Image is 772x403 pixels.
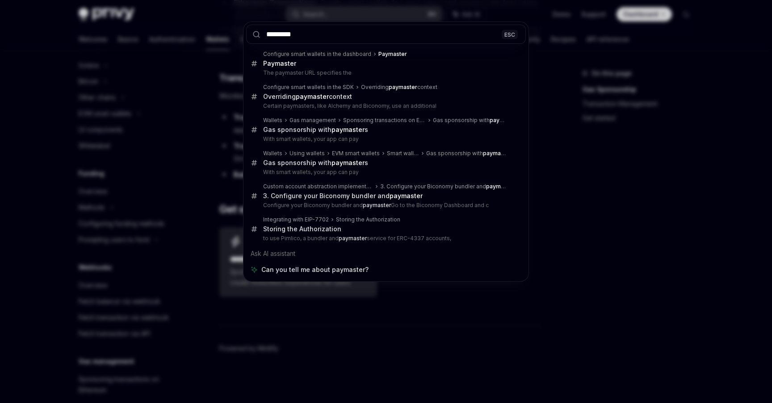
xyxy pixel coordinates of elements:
[502,30,518,39] div: ESC
[263,225,341,233] div: Storing the Authorization
[390,192,423,199] b: paymaster
[339,235,367,242] b: paymaster
[343,117,426,124] div: Sponsoring transactions on Ethereum
[263,126,368,134] div: Gas sponsorship with s
[263,136,507,143] p: With smart wallets, your app can pay
[426,150,507,157] div: Gas sponsorship with s
[336,216,400,223] div: Storing the Authorization
[261,265,369,274] span: Can you tell me about paymaster?
[263,216,329,223] div: Integrating with EIP-7702
[263,59,296,67] b: Paymaster
[263,202,507,209] p: Configure your Biconomy bundler and Go to the Biconomy Dashboard and c
[331,126,365,133] b: paymaster
[483,150,512,157] b: paymaster
[332,150,380,157] div: EVM smart wallets
[263,183,373,190] div: Custom account abstraction implementation
[378,51,407,57] b: Paymaster
[363,202,391,208] b: paymaster
[263,84,354,91] div: Configure smart wallets in the SDK
[380,183,507,190] div: 3. Configure your Biconomy bundler and
[289,150,325,157] div: Using wallets
[263,102,507,110] p: Certain paymasters, like Alchemy and Biconomy, use an additional
[486,183,515,190] b: paymaster
[387,150,419,157] div: Smart wallets
[263,69,507,76] p: The paymaster URL specifies the
[490,117,518,123] b: paymaster
[246,246,526,262] div: Ask AI assistant
[263,117,282,124] div: Wallets
[389,84,417,90] b: paymaster
[263,169,507,176] p: With smart wallets, your app can pay
[331,159,365,166] b: paymaster
[433,117,507,124] div: Gas sponsorship with s
[296,93,329,100] b: paymaster
[263,159,368,167] div: Gas sponsorship with s
[263,192,423,200] div: 3. Configure your Biconomy bundler and
[263,93,352,101] div: Overriding context
[361,84,437,91] div: Overriding context
[263,150,282,157] div: Wallets
[289,117,336,124] div: Gas management
[263,235,507,242] p: to use Pimlico, a bundler and service for ERC-4337 accounts,
[263,51,371,58] div: Configure smart wallets in the dashboard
